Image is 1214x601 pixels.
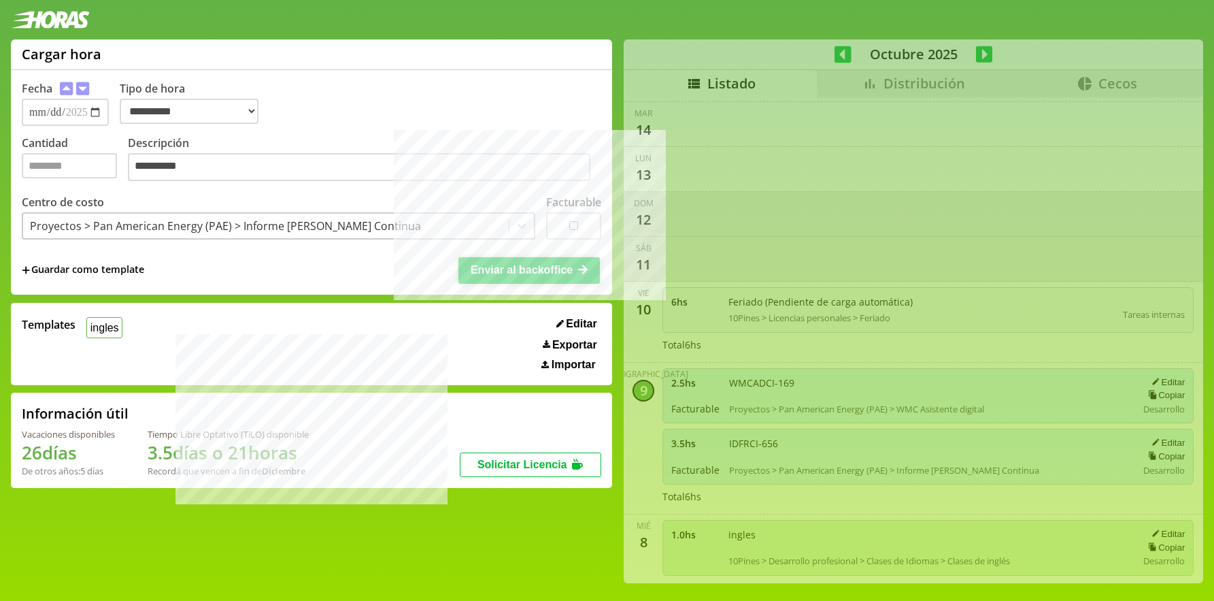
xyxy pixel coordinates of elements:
[128,153,590,182] textarea: Descripción
[477,459,567,470] span: Solicitar Licencia
[22,317,75,332] span: Templates
[546,195,601,210] label: Facturable
[120,81,269,126] label: Tipo de hora
[22,428,115,440] div: Vacaciones disponibles
[148,428,309,440] div: Tiempo Libre Optativo (TiLO) disponible
[22,195,104,210] label: Centro de costo
[30,218,421,233] div: Proyectos > Pan American Energy (PAE) > Informe [PERSON_NAME] Continua
[86,317,122,338] button: ingles
[22,135,128,185] label: Cantidad
[148,465,309,477] div: Recordá que vencen a fin de
[148,440,309,465] h1: 3.5 días o 21 horas
[22,45,101,63] h1: Cargar hora
[22,153,117,178] input: Cantidad
[458,257,600,283] button: Enviar al backoffice
[460,453,601,477] button: Solicitar Licencia
[120,99,258,124] select: Tipo de hora
[22,404,129,423] h2: Información útil
[22,81,52,96] label: Fecha
[566,318,596,330] span: Editar
[552,359,596,371] span: Importar
[22,440,115,465] h1: 26 días
[22,263,30,278] span: +
[11,11,90,29] img: logotipo
[552,339,597,351] span: Exportar
[539,338,601,352] button: Exportar
[22,263,144,278] span: +Guardar como template
[552,317,601,331] button: Editar
[22,465,115,477] div: De otros años: 5 días
[471,264,573,276] span: Enviar al backoffice
[262,465,305,477] b: Diciembre
[128,135,601,185] label: Descripción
